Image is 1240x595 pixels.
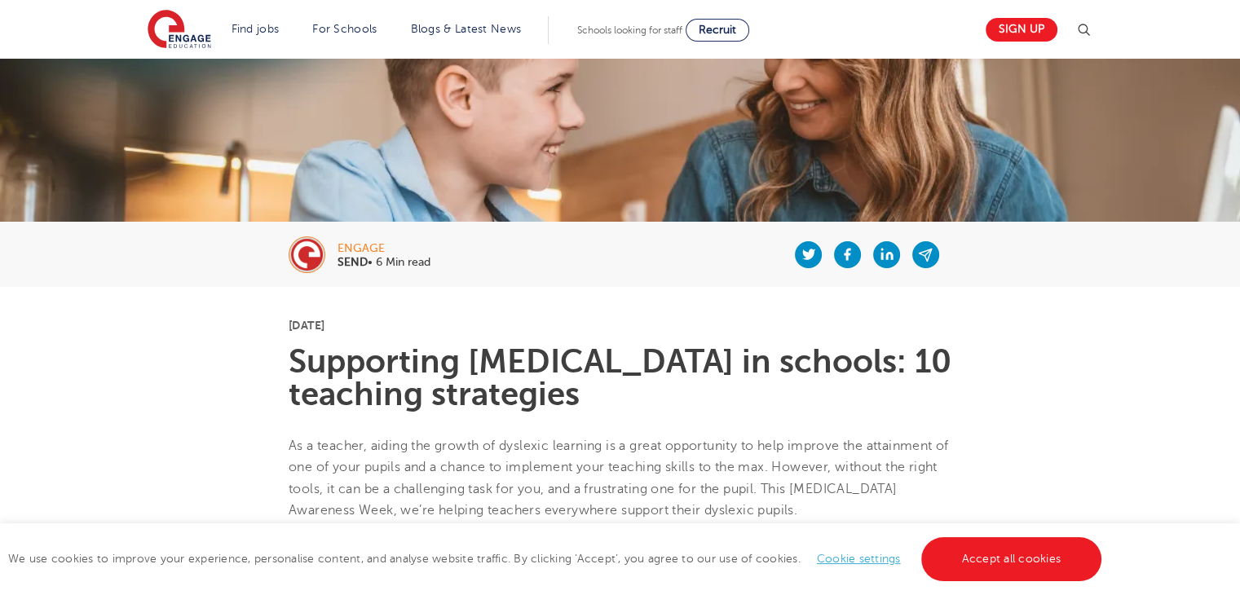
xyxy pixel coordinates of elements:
a: Cookie settings [817,553,901,565]
span: As a teacher, aiding the growth of dyslexic learning is a great opportunity to help improve the a... [289,439,949,518]
p: [DATE] [289,320,951,331]
a: Recruit [686,19,749,42]
span: Recruit [699,24,736,36]
div: engage [338,243,430,254]
img: Engage Education [148,10,211,51]
span: We use cookies to improve your experience, personalise content, and analyse website traffic. By c... [8,553,1105,565]
h1: Supporting [MEDICAL_DATA] in schools: 10 teaching strategies [289,346,951,411]
a: Blogs & Latest News [411,23,522,35]
span: Schools looking for staff [577,24,682,36]
p: • 6 Min read [338,257,430,268]
a: Find jobs [232,23,280,35]
a: Accept all cookies [921,537,1102,581]
a: For Schools [312,23,377,35]
b: SEND [338,256,368,268]
a: Sign up [986,18,1057,42]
